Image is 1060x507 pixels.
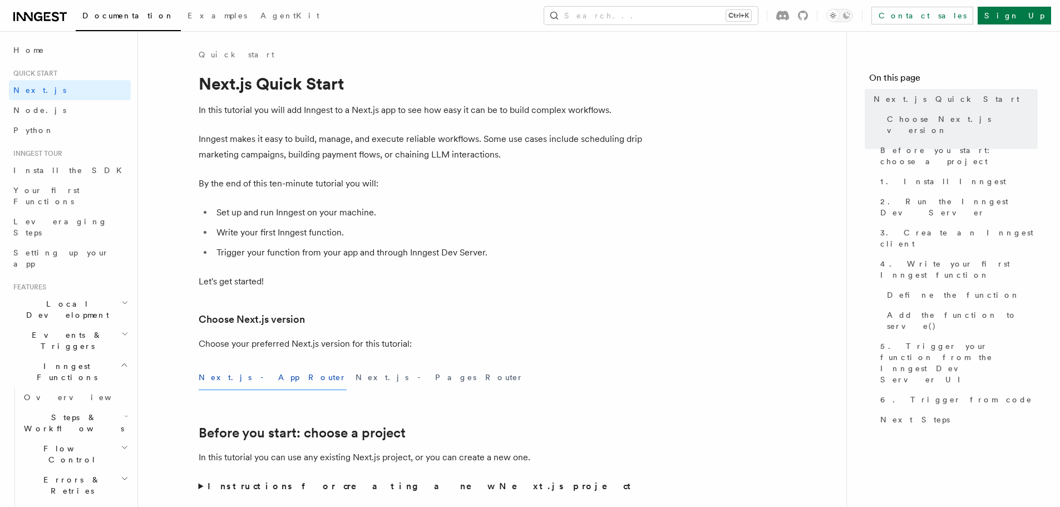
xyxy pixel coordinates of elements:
a: Quick start [199,49,274,60]
span: Errors & Retries [19,474,121,496]
span: 2. Run the Inngest Dev Server [880,196,1038,218]
span: Python [13,126,54,135]
span: 6. Trigger from code [880,394,1032,405]
a: 4. Write your first Inngest function [876,254,1038,285]
span: 4. Write your first Inngest function [880,258,1038,280]
button: Events & Triggers [9,325,131,356]
span: Install the SDK [13,166,129,175]
span: Documentation [82,11,174,20]
button: Local Development [9,294,131,325]
a: Documentation [76,3,181,31]
p: Inngest makes it easy to build, manage, and execute reliable workflows. Some use cases include sc... [199,131,644,163]
a: Python [9,120,131,140]
a: Node.js [9,100,131,120]
span: Examples [188,11,247,20]
a: Sign Up [978,7,1051,24]
a: Your first Functions [9,180,131,211]
h4: On this page [869,71,1038,89]
span: Features [9,283,46,292]
span: Define the function [887,289,1020,301]
button: Search...Ctrl+K [544,7,758,24]
span: 3. Create an Inngest client [880,227,1038,249]
a: Install the SDK [9,160,131,180]
span: Before you start: choose a project [880,145,1038,167]
span: 5. Trigger your function from the Inngest Dev Server UI [880,341,1038,385]
span: Leveraging Steps [13,217,107,237]
a: Before you start: choose a project [199,425,406,441]
button: Next.js - Pages Router [356,365,524,390]
span: Choose Next.js version [887,114,1038,136]
span: Setting up your app [13,248,109,268]
a: Overview [19,387,131,407]
a: Contact sales [871,7,973,24]
span: Flow Control [19,443,121,465]
button: Flow Control [19,439,131,470]
button: Errors & Retries [19,470,131,501]
span: AgentKit [260,11,319,20]
span: Events & Triggers [9,329,121,352]
span: 1. Install Inngest [880,176,1006,187]
a: Next.js Quick Start [869,89,1038,109]
li: Set up and run Inngest on your machine. [213,205,644,220]
span: Your first Functions [13,186,80,206]
a: 3. Create an Inngest client [876,223,1038,254]
span: Next.js [13,86,66,95]
li: Trigger your function from your app and through Inngest Dev Server. [213,245,644,260]
a: Examples [181,3,254,30]
span: Inngest Functions [9,361,120,383]
span: Node.js [13,106,66,115]
a: Choose Next.js version [882,109,1038,140]
a: Next.js [9,80,131,100]
button: Inngest Functions [9,356,131,387]
p: In this tutorial you will add Inngest to a Next.js app to see how easy it can be to build complex... [199,102,644,118]
strong: Instructions for creating a new Next.js project [208,481,635,491]
a: AgentKit [254,3,326,30]
a: 5. Trigger your function from the Inngest Dev Server UI [876,336,1038,390]
kbd: Ctrl+K [726,10,751,21]
h1: Next.js Quick Start [199,73,644,93]
li: Write your first Inngest function. [213,225,644,240]
span: Steps & Workflows [19,412,124,434]
span: Overview [24,393,139,402]
a: 6. Trigger from code [876,390,1038,410]
span: Next.js Quick Start [874,93,1019,105]
span: Local Development [9,298,121,321]
button: Toggle dark mode [826,9,853,22]
a: Define the function [882,285,1038,305]
span: Quick start [9,69,57,78]
p: In this tutorial you can use any existing Next.js project, or you can create a new one. [199,450,644,465]
span: Home [13,45,45,56]
a: Add the function to serve() [882,305,1038,336]
a: 2. Run the Inngest Dev Server [876,191,1038,223]
a: Setting up your app [9,243,131,274]
a: Home [9,40,131,60]
a: Choose Next.js version [199,312,305,327]
a: Leveraging Steps [9,211,131,243]
p: Let's get started! [199,274,644,289]
span: Inngest tour [9,149,62,158]
button: Steps & Workflows [19,407,131,439]
span: Add the function to serve() [887,309,1038,332]
button: Next.js - App Router [199,365,347,390]
span: Next Steps [880,414,950,425]
p: By the end of this ten-minute tutorial you will: [199,176,644,191]
a: Before you start: choose a project [876,140,1038,171]
p: Choose your preferred Next.js version for this tutorial: [199,336,644,352]
a: 1. Install Inngest [876,171,1038,191]
summary: Instructions for creating a new Next.js project [199,479,644,494]
a: Next Steps [876,410,1038,430]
